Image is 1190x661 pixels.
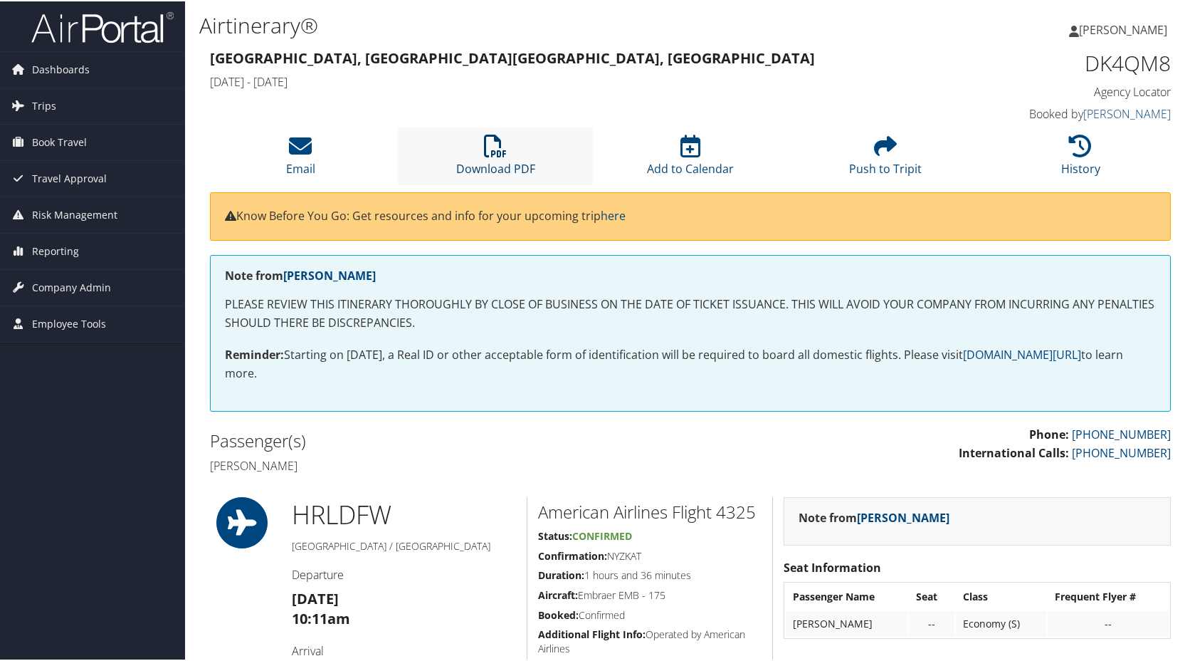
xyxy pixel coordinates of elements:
[538,528,572,541] strong: Status:
[1061,141,1100,175] a: History
[32,123,87,159] span: Book Travel
[538,567,762,581] h5: 1 hours and 36 minutes
[292,588,339,607] strong: [DATE]
[292,642,516,657] h4: Arrival
[647,141,734,175] a: Add to Calendar
[1048,583,1169,608] th: Frequent Flyer #
[32,87,56,123] span: Trips
[225,266,376,282] strong: Note from
[947,105,1171,120] h4: Booked by
[963,345,1081,361] a: [DOMAIN_NAME][URL]
[225,345,1156,381] p: Starting on [DATE], a Real ID or other acceptable form of identification will be required to boar...
[916,616,947,629] div: --
[225,294,1156,330] p: PLEASE REVIEW THIS ITINERARY THOROUGHLY BY CLOSE OF BUSINESS ON THE DATE OF TICKET ISSUANCE. THIS...
[1069,7,1181,50] a: [PERSON_NAME]
[292,566,516,581] h4: Departure
[786,583,907,608] th: Passenger Name
[947,47,1171,77] h1: DK4QM8
[32,51,90,86] span: Dashboards
[1083,105,1171,120] a: [PERSON_NAME]
[538,626,762,654] h5: Operated by American Airlines
[210,457,680,472] h4: [PERSON_NAME]
[32,160,107,195] span: Travel Approval
[225,345,284,361] strong: Reminder:
[857,509,949,524] a: [PERSON_NAME]
[538,626,646,640] strong: Additional Flight Info:
[601,207,626,222] a: here
[225,206,1156,224] p: Know Before You Go: Get resources and info for your upcoming trip
[538,587,578,600] strong: Aircraft:
[210,73,925,88] h4: [DATE] - [DATE]
[956,610,1046,635] td: Economy (S)
[199,9,854,39] h1: Airtinerary®
[849,141,922,175] a: Push to Tripit
[286,141,315,175] a: Email
[210,427,680,452] h2: Passenger(s)
[32,305,106,340] span: Employee Tools
[786,610,907,635] td: [PERSON_NAME]
[538,587,762,601] h5: Embraer EMB - 175
[538,499,762,523] h2: American Airlines Flight 4325
[32,269,111,304] span: Company Admin
[538,607,762,621] h5: Confirmed
[1072,444,1171,459] a: [PHONE_NUMBER]
[1029,425,1069,441] strong: Phone:
[283,266,376,282] a: [PERSON_NAME]
[210,47,815,66] strong: [GEOGRAPHIC_DATA], [GEOGRAPHIC_DATA] [GEOGRAPHIC_DATA], [GEOGRAPHIC_DATA]
[538,567,584,581] strong: Duration:
[32,196,117,231] span: Risk Management
[572,528,632,541] span: Confirmed
[1079,21,1167,36] span: [PERSON_NAME]
[956,583,1046,608] th: Class
[292,608,350,627] strong: 10:11am
[538,607,579,620] strong: Booked:
[292,538,516,552] h5: [GEOGRAPHIC_DATA] / [GEOGRAPHIC_DATA]
[959,444,1069,459] strong: International Calls:
[31,9,174,43] img: airportal-logo.png
[32,232,79,268] span: Reporting
[1072,425,1171,441] a: [PHONE_NUMBER]
[1055,616,1162,629] div: --
[456,141,535,175] a: Download PDF
[292,496,516,531] h1: HRL DFW
[784,558,881,574] strong: Seat Information
[947,83,1171,98] h4: Agency Locator
[909,583,954,608] th: Seat
[799,509,949,524] strong: Note from
[538,548,762,562] h5: NYZKAT
[538,548,607,561] strong: Confirmation:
